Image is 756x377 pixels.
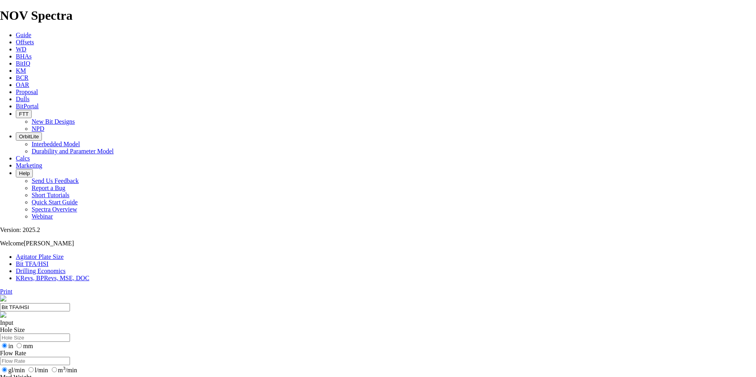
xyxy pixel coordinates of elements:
[19,170,30,176] span: Help
[32,213,53,220] a: Webinar
[16,253,64,260] a: Agitator Plate Size
[16,81,29,88] a: OAR
[19,111,28,117] span: FTT
[16,110,32,118] button: FTT
[16,89,38,95] a: Proposal
[32,206,77,213] a: Spectra Overview
[32,125,44,132] a: NPD
[16,96,30,102] a: Dulls
[16,275,89,281] a: KRevs, BPRevs, MSE, DOC
[16,103,39,109] a: BitPortal
[32,141,80,147] a: Interbedded Model
[16,169,33,177] button: Help
[32,192,70,198] a: Short Tutorials
[32,177,79,184] a: Send Us Feedback
[32,199,77,205] a: Quick Start Guide
[32,148,114,155] a: Durability and Parameter Model
[50,367,77,373] label: m /min
[16,260,49,267] a: Bit TFA/HSI
[16,32,31,38] a: Guide
[17,343,22,348] input: mm
[52,367,57,372] input: m3/min
[16,67,26,74] a: KM
[24,240,74,247] span: [PERSON_NAME]
[16,132,42,141] button: OrbitLite
[16,155,30,162] a: Calcs
[16,268,66,274] a: Drilling Economics
[19,134,39,139] span: OrbitLite
[16,46,26,53] a: WD
[16,162,42,169] a: Marketing
[16,74,28,81] a: BCR
[15,343,33,349] label: mm
[16,39,34,45] a: Offsets
[32,118,75,125] a: New Bit Designs
[2,343,7,348] input: in
[2,367,7,372] input: gl/min
[32,185,65,191] a: Report a Bug
[16,60,30,67] a: BitIQ
[63,365,66,371] sup: 3
[28,367,34,372] input: l/min
[26,367,48,373] label: l/min
[16,53,32,60] a: BHAs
